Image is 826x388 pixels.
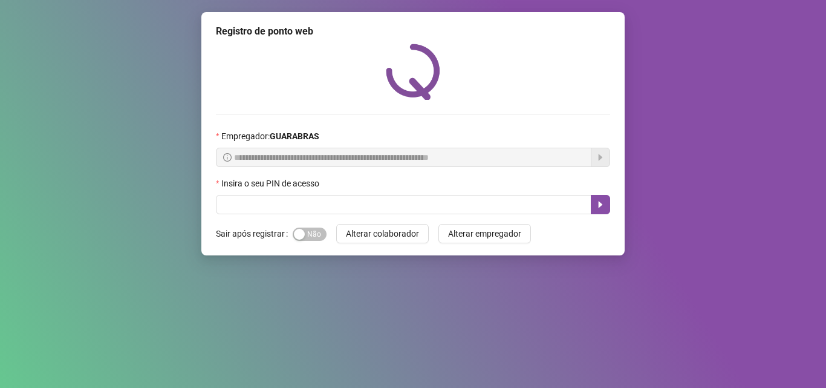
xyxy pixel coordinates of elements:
label: Insira o seu PIN de acesso [216,177,327,190]
span: Empregador : [221,130,319,143]
img: QRPoint [386,44,440,100]
span: Alterar colaborador [346,227,419,240]
span: Alterar empregador [448,227,521,240]
button: Alterar colaborador [336,224,429,243]
span: caret-right [596,200,605,209]
label: Sair após registrar [216,224,293,243]
span: info-circle [223,153,232,162]
strong: GUARABRAS [270,131,319,141]
div: Registro de ponto web [216,24,610,39]
button: Alterar empregador [438,224,531,243]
